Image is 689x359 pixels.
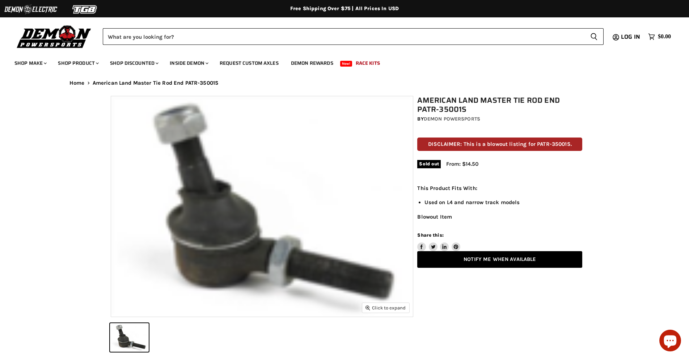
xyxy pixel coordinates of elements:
span: $0.00 [658,33,671,40]
form: Product [103,28,604,45]
h1: American Land Master Tie Rod End PATR-35001S [417,96,582,114]
span: Sold out [417,160,441,168]
span: New! [340,61,352,67]
a: Home [69,80,85,86]
p: This Product Fits With: [417,184,582,193]
span: American Land Master Tie Rod End PATR-35001S [93,80,219,86]
a: Inside Demon [164,56,213,71]
input: Search [103,28,584,45]
img: TGB Logo 2 [58,3,112,16]
a: $0.00 [644,31,675,42]
a: Shop Discounted [105,56,163,71]
a: Race Kits [350,56,385,71]
a: Demon Powersports [424,116,480,122]
nav: Breadcrumbs [55,80,634,86]
img: American Land Master Tie Rod End PATR-35001S [111,96,413,317]
a: Demon Rewards [286,56,339,71]
ul: Main menu [9,53,669,71]
p: DISCLAIMER: This is a blowout listing for PATR-35001S. [417,138,582,151]
a: Log in [618,34,644,40]
div: Blowout Item [417,184,582,221]
button: Click to expand [362,303,409,313]
a: Shop Make [9,56,51,71]
span: Share this: [417,232,443,238]
aside: Share this: [417,232,460,251]
inbox-online-store-chat: Shopify online store chat [657,330,683,353]
a: Request Custom Axles [214,56,284,71]
div: by [417,115,582,123]
span: Log in [621,32,640,41]
span: Click to expand [365,305,406,311]
button: Search [584,28,604,45]
img: Demon Powersports [14,24,94,49]
li: Used on L4 and narrow track models [424,198,582,207]
div: Free Shipping Over $75 | All Prices In USD [55,5,634,12]
button: American Land Master Tie Rod End PATR-35001S thumbnail [110,323,149,352]
span: From: $14.50 [446,161,478,167]
img: Demon Electric Logo 2 [4,3,58,16]
a: Notify Me When Available [417,251,582,268]
a: Shop Product [52,56,103,71]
